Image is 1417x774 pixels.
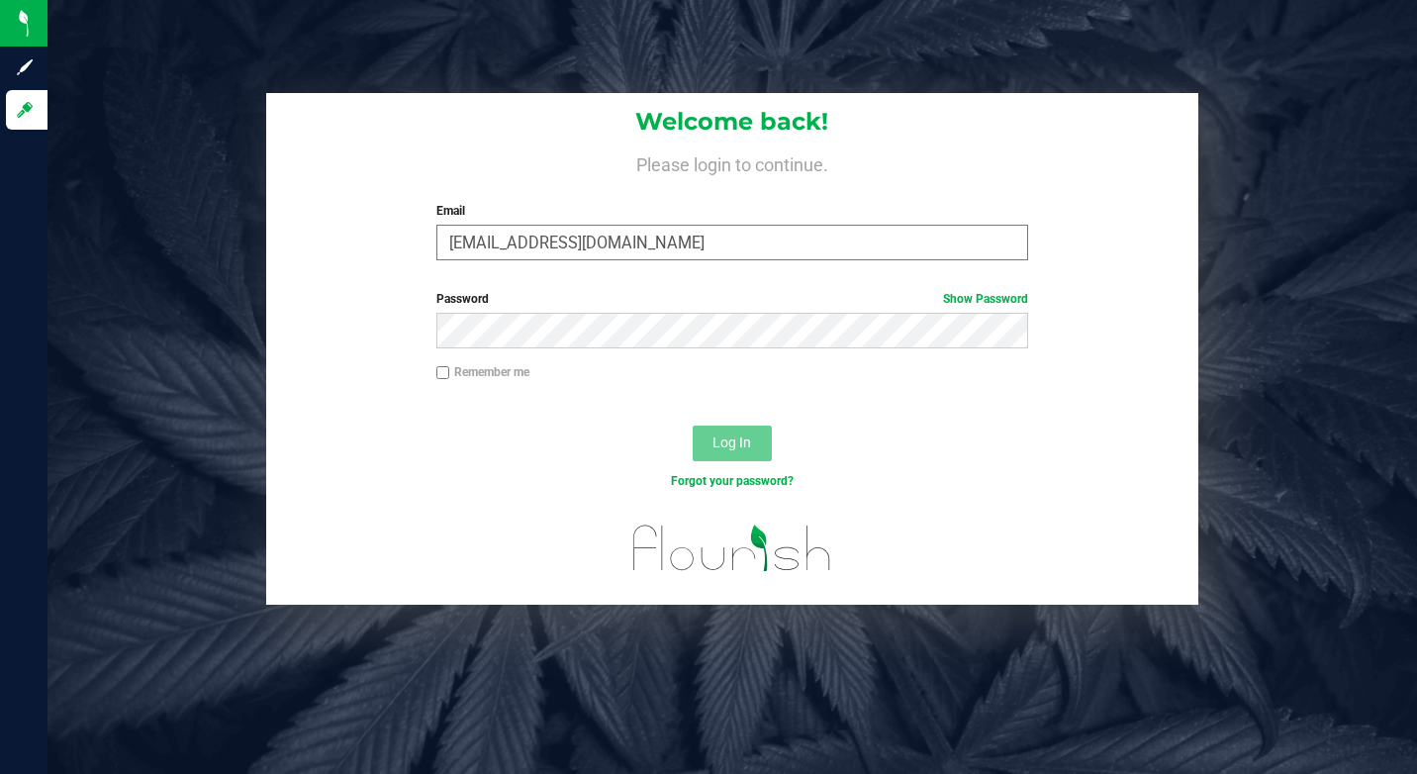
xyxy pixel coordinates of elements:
h1: Welcome back! [266,109,1199,135]
label: Email [436,202,1028,220]
label: Remember me [436,363,529,381]
h4: Please login to continue. [266,150,1199,174]
inline-svg: Sign up [15,57,35,77]
a: Show Password [943,292,1028,306]
span: Log In [712,435,751,450]
span: Password [436,292,489,306]
inline-svg: Log in [15,100,35,120]
img: flourish_logo.svg [615,511,849,586]
button: Log In [693,426,772,461]
a: Forgot your password? [671,474,794,488]
input: Remember me [436,366,450,380]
